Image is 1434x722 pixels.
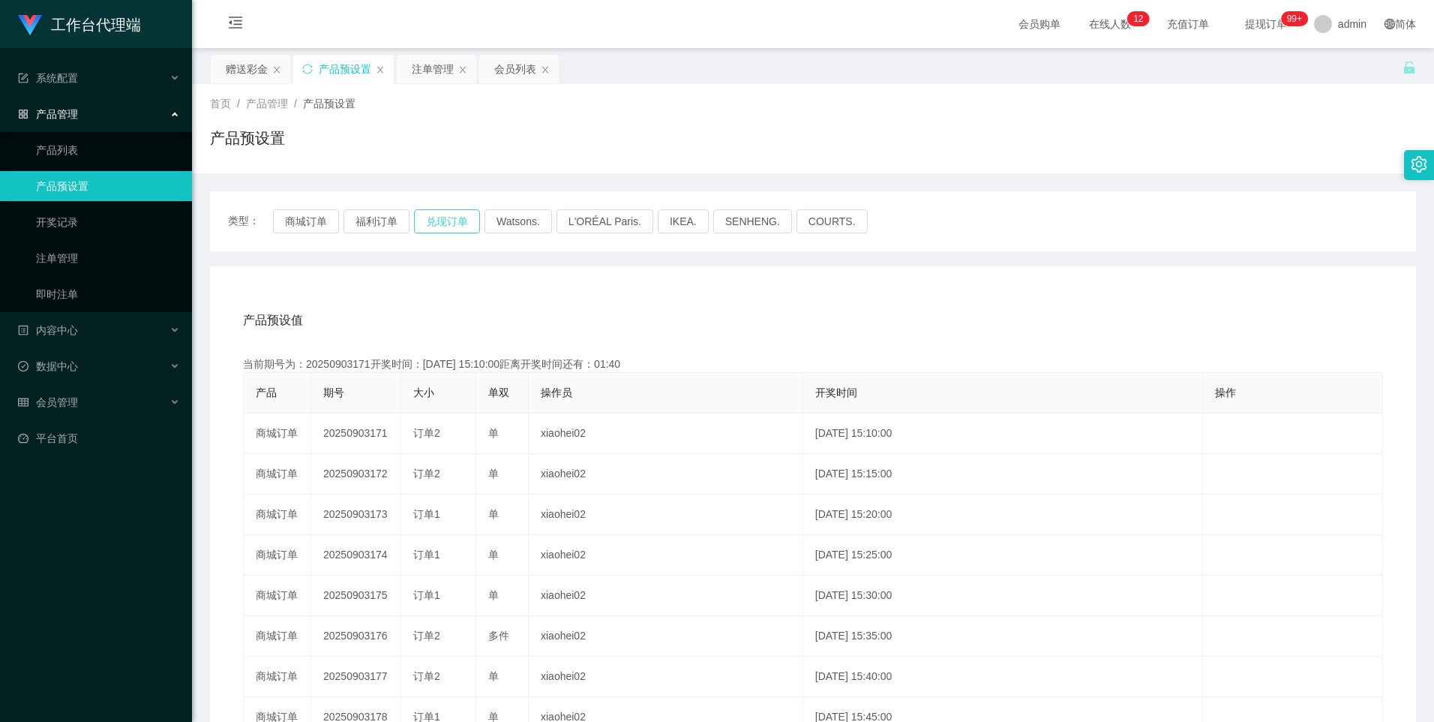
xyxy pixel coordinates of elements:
span: 产品 [256,387,277,399]
td: 商城订单 [244,576,311,616]
i: 图标: close [458,65,467,74]
span: 订单2 [413,630,440,642]
a: 产品预设置 [36,171,180,201]
i: 图标: unlock [1402,61,1416,74]
td: 20250903174 [311,535,401,576]
span: 首页 [210,98,231,110]
button: COURTS. [796,209,868,233]
td: [DATE] 15:35:00 [803,616,1203,657]
td: 20250903171 [311,414,401,454]
i: 图标: table [18,397,28,408]
i: 图标: close [272,65,281,74]
span: 产品预设值 [243,311,303,329]
span: 单 [488,468,499,480]
td: xiaohei02 [529,576,803,616]
i: 图标: close [541,65,550,74]
i: 图标: check-circle-o [18,361,28,372]
td: 商城订单 [244,535,311,576]
td: [DATE] 15:10:00 [803,414,1203,454]
i: 图标: global [1384,19,1395,29]
span: 系统配置 [18,72,78,84]
td: [DATE] 15:25:00 [803,535,1203,576]
div: 赠送彩金 [226,55,268,83]
span: 订单2 [413,427,440,439]
span: 内容中心 [18,324,78,336]
td: [DATE] 15:15:00 [803,454,1203,495]
span: 开奖时间 [815,387,857,399]
td: 20250903176 [311,616,401,657]
a: 产品列表 [36,135,180,165]
span: 操作员 [541,387,572,399]
td: xiaohei02 [529,616,803,657]
td: xiaohei02 [529,454,803,495]
button: 福利订单 [343,209,409,233]
span: 多件 [488,630,509,642]
span: 产品管理 [18,108,78,120]
img: logo.9652507e.png [18,15,42,36]
td: xiaohei02 [529,657,803,697]
span: 订单2 [413,670,440,682]
td: xiaohei02 [529,414,803,454]
sup: 1059 [1281,11,1308,26]
button: 商城订单 [273,209,339,233]
span: 单双 [488,387,509,399]
td: 20250903172 [311,454,401,495]
h1: 工作台代理端 [51,1,141,49]
span: 会员管理 [18,396,78,408]
a: 即时注单 [36,279,180,309]
span: 订单1 [413,589,440,601]
i: 图标: profile [18,325,28,335]
span: 订单1 [413,549,440,561]
button: Watsons. [484,209,552,233]
a: 图标: dashboard平台首页 [18,423,180,453]
button: SENHENG. [713,209,792,233]
i: 图标: sync [302,64,313,74]
span: 单 [488,670,499,682]
td: 商城订单 [244,616,311,657]
p: 1 [1133,11,1138,26]
a: 注单管理 [36,243,180,273]
td: xiaohei02 [529,495,803,535]
div: 注单管理 [412,55,454,83]
div: 产品预设置 [319,55,371,83]
td: [DATE] 15:30:00 [803,576,1203,616]
td: xiaohei02 [529,535,803,576]
span: 单 [488,589,499,601]
span: 在线人数 [1081,19,1138,29]
td: [DATE] 15:40:00 [803,657,1203,697]
i: 图标: appstore-o [18,109,28,119]
span: / [237,98,240,110]
span: 数据中心 [18,360,78,372]
button: 兑现订单 [414,209,480,233]
i: 图标: menu-fold [210,1,261,49]
span: 单 [488,427,499,439]
button: L'ORÉAL Paris. [556,209,653,233]
span: 大小 [413,387,434,399]
a: 开奖记录 [36,207,180,237]
span: / [294,98,297,110]
sup: 12 [1127,11,1149,26]
span: 操作 [1215,387,1236,399]
td: 商城订单 [244,414,311,454]
td: 商城订单 [244,657,311,697]
td: 商城订单 [244,454,311,495]
td: 商城订单 [244,495,311,535]
span: 订单1 [413,508,440,520]
div: 会员列表 [494,55,536,83]
span: 产品管理 [246,98,288,110]
td: 20250903173 [311,495,401,535]
a: 工作台代理端 [18,18,141,30]
div: 当前期号为：20250903171开奖时间：[DATE] 15:10:00距离开奖时间还有：01:40 [243,356,1383,372]
h1: 产品预设置 [210,127,285,149]
span: 产品预设置 [303,98,355,110]
i: 图标: form [18,73,28,83]
td: [DATE] 15:20:00 [803,495,1203,535]
span: 期号 [323,387,344,399]
p: 2 [1138,11,1144,26]
span: 单 [488,549,499,561]
span: 充值订单 [1159,19,1216,29]
i: 图标: close [376,65,385,74]
td: 20250903175 [311,576,401,616]
i: 图标: setting [1411,156,1427,173]
span: 单 [488,508,499,520]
